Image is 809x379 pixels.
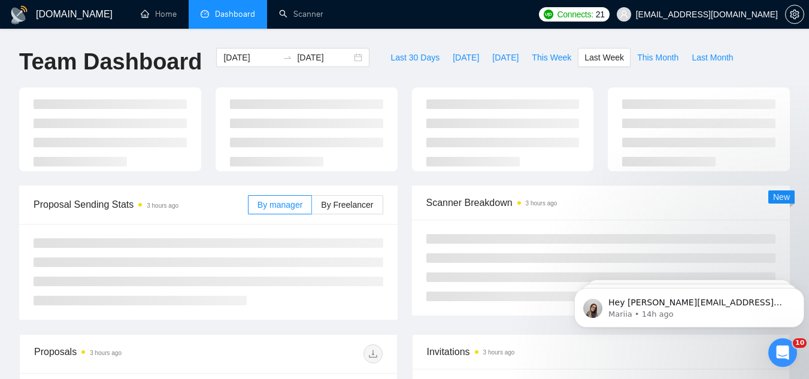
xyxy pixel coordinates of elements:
span: By Freelancer [321,200,373,210]
button: Last Month [685,48,740,67]
button: This Week [525,48,578,67]
span: Dashboard [215,9,255,19]
img: upwork-logo.png [544,10,553,19]
a: searchScanner [279,9,323,19]
span: This Week [532,51,571,64]
time: 3 hours ago [90,350,122,356]
button: [DATE] [446,48,486,67]
button: This Month [631,48,685,67]
span: By manager [257,200,302,210]
input: End date [297,51,352,64]
span: Last Month [692,51,733,64]
span: Last Week [584,51,624,64]
img: logo [10,5,29,25]
span: to [283,53,292,62]
button: Last 30 Days [384,48,446,67]
iframe: Intercom notifications message [569,263,809,347]
span: Last 30 Days [390,51,440,64]
time: 3 hours ago [147,202,178,209]
time: 3 hours ago [483,349,515,356]
h1: Team Dashboard [19,48,202,76]
span: setting [786,10,804,19]
a: homeHome [141,9,177,19]
span: Invitations [427,344,775,359]
span: swap-right [283,53,292,62]
iframe: Intercom live chat [768,338,797,367]
div: Proposals [34,344,208,363]
span: New [773,192,790,202]
span: Proposal Sending Stats [34,197,248,212]
span: 10 [793,338,807,348]
button: Last Week [578,48,631,67]
a: setting [785,10,804,19]
span: Connects: [557,8,593,21]
span: This Month [637,51,678,64]
span: Scanner Breakdown [426,195,776,210]
span: [DATE] [453,51,479,64]
span: dashboard [201,10,209,18]
button: setting [785,5,804,24]
time: 3 hours ago [526,200,557,207]
span: [DATE] [492,51,519,64]
button: [DATE] [486,48,525,67]
span: 21 [596,8,605,21]
input: Start date [223,51,278,64]
span: user [620,10,628,19]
